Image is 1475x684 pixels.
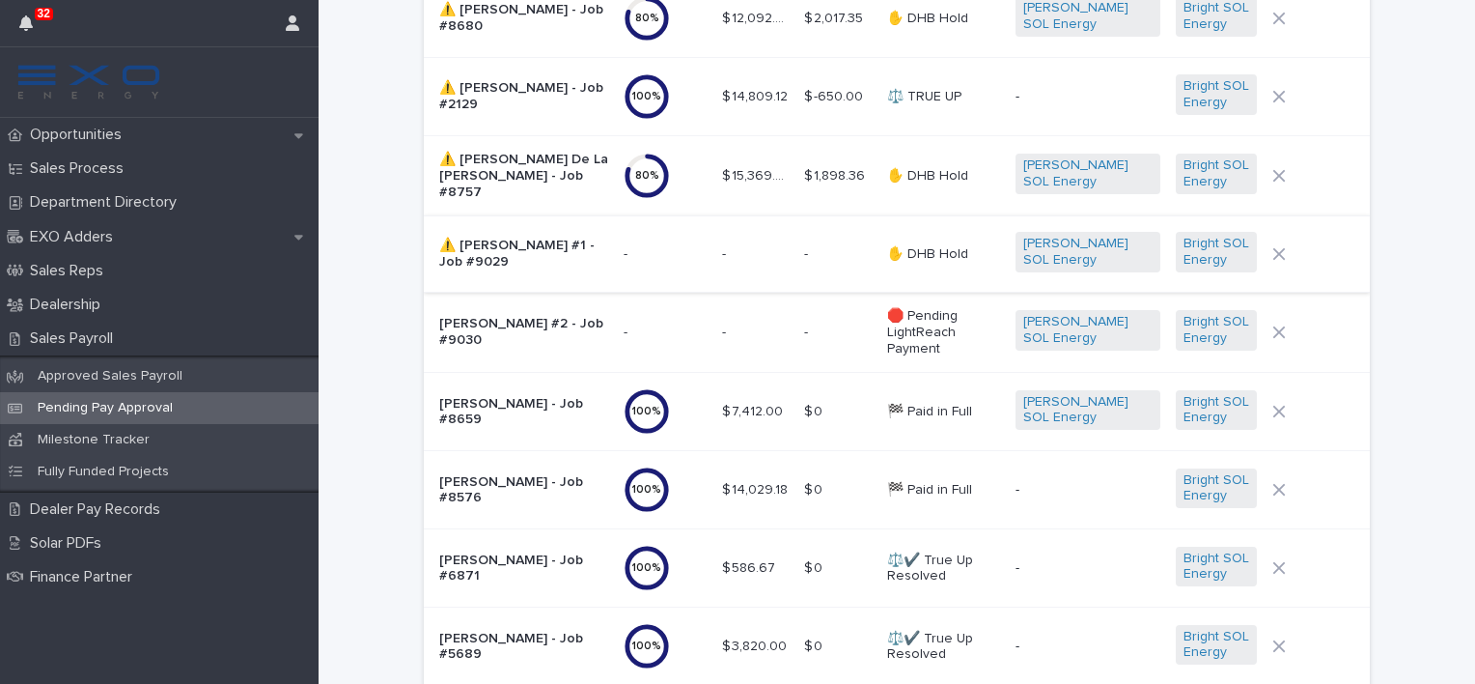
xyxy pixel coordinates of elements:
tr: [PERSON_NAME] #2 - Job #9030-- -- -- 🛑 Pending LightReach Payment[PERSON_NAME] SOL Energy Bright ... [424,292,1370,372]
a: Bright SOL Energy [1183,472,1249,505]
p: ⚠️ [PERSON_NAME] De La [PERSON_NAME] - Job #8757 [439,152,608,200]
p: $ 586.67 [722,556,779,577]
a: [PERSON_NAME] SOL Energy [1023,314,1153,347]
p: [PERSON_NAME] #2 - Job #9030 [439,316,608,349]
p: [PERSON_NAME] - Job #8659 [439,396,608,429]
div: 100 % [624,405,670,418]
tr: [PERSON_NAME] - Job #6871100%$ 586.67$ 586.67 $ 0$ 0 ⚖️✔️ True Up Resolved-Bright SOL Energy [424,529,1370,608]
p: Sales Process [22,159,139,178]
p: ✋ DHB Hold [887,168,1000,185]
p: Dealer Pay Records [22,500,176,519]
tr: [PERSON_NAME] - Job #8659100%$ 7,412.00$ 7,412.00 $ 0$ 0 🏁 Paid in Full[PERSON_NAME] SOL Energy B... [424,373,1370,451]
p: $ 0 [804,478,826,499]
p: ⚖️✔️ True Up Resolved [887,553,1000,585]
tr: ⚠️ [PERSON_NAME] De La [PERSON_NAME] - Job #875780%$ 15,369.54$ 15,369.54 $ 1,898.36$ 1,898.36 ✋ ... [424,135,1370,215]
p: $ 7,412.00 [722,400,787,420]
p: ✋ DHB Hold [887,11,1000,27]
p: Sales Payroll [22,329,128,348]
a: Bright SOL Energy [1183,236,1249,269]
div: 100 % [624,640,670,653]
p: $ 14,809.12 [722,85,792,105]
p: Fully Funded Projects [22,464,184,480]
p: ⚠️ [PERSON_NAME] #1 - Job #9029 [439,238,608,271]
p: $ 0 [804,635,826,655]
p: - [624,321,631,341]
p: [PERSON_NAME] - Job #6871 [439,553,608,585]
p: - [804,321,812,341]
p: ✋ DHB Hold [887,246,1000,263]
p: ⚖️✔️ True Up Resolved [887,631,1000,664]
a: Bright SOL Energy [1183,551,1249,584]
p: - [1016,639,1160,655]
p: [PERSON_NAME] - Job #5689 [439,631,608,664]
p: 32 [38,7,50,20]
p: $ 12,092.87 [722,7,793,27]
div: 80 % [624,169,670,183]
p: $ 0 [804,556,826,577]
p: 🏁 Paid in Full [887,482,1000,499]
p: $ 14,029.18 [722,478,792,499]
p: - [804,242,812,263]
p: $ 0 [804,400,826,420]
p: Sales Reps [22,262,119,280]
a: Bright SOL Energy [1183,314,1249,347]
div: 100 % [624,561,670,575]
p: Opportunities [22,126,137,144]
p: Milestone Tracker [22,432,165,448]
p: Pending Pay Approval [22,400,188,416]
p: $ 1,898.36 [804,164,869,185]
a: [PERSON_NAME] SOL Energy [1023,236,1153,269]
a: Bright SOL Energy [1183,78,1249,111]
p: $ 2,017.35 [804,7,867,27]
p: Solar PDFs [22,534,117,553]
tr: [PERSON_NAME] - Job #8576100%$ 14,029.18$ 14,029.18 $ 0$ 0 🏁 Paid in Full-Bright SOL Energy [424,451,1370,529]
a: Bright SOL Energy [1183,157,1249,190]
p: - [722,321,730,341]
p: Department Directory [22,193,192,212]
tr: ⚠️ [PERSON_NAME] - Job #2129100%$ 14,809.12$ 14,809.12 $ -650.00$ -650.00 ⚖️ TRUE UP-Bright SOL E... [424,57,1370,135]
a: [PERSON_NAME] SOL Energy [1023,157,1153,190]
a: Bright SOL Energy [1183,629,1249,662]
p: 🏁 Paid in Full [887,404,1000,420]
div: 80 % [624,12,670,25]
p: - [722,242,730,263]
img: FKS5r6ZBThi8E5hshIGi [15,63,162,101]
p: $ 15,369.54 [722,164,793,185]
div: 100 % [624,90,670,103]
div: 32 [19,12,44,46]
p: - [1016,560,1160,577]
p: [PERSON_NAME] - Job #8576 [439,474,608,507]
div: 100 % [624,483,670,497]
a: [PERSON_NAME] SOL Energy [1023,394,1153,427]
p: - [1016,482,1160,499]
p: 🛑 Pending LightReach Payment [887,308,1000,356]
p: - [1016,89,1160,105]
p: ⚖️ TRUE UP [887,89,1000,105]
p: $ -650.00 [804,85,867,105]
p: ⚠️ [PERSON_NAME] - Job #8680 [439,2,608,35]
p: $ 3,820.00 [722,635,791,655]
a: Bright SOL Energy [1183,394,1249,427]
p: Finance Partner [22,568,148,586]
p: EXO Adders [22,228,128,246]
p: - [624,242,631,263]
p: ⚠️ [PERSON_NAME] - Job #2129 [439,80,608,113]
tr: ⚠️ [PERSON_NAME] #1 - Job #9029-- -- -- ✋ DHB Hold[PERSON_NAME] SOL Energy Bright SOL Energy [424,216,1370,293]
p: Approved Sales Payroll [22,368,198,385]
p: Dealership [22,296,116,314]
